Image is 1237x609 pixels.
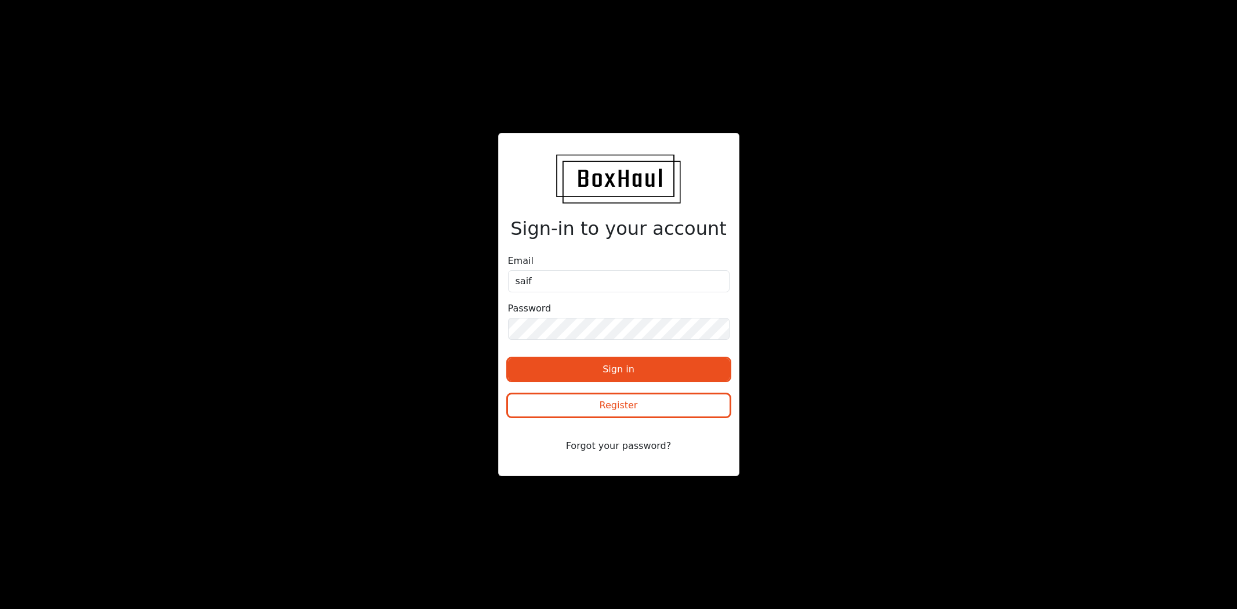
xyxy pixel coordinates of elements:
[508,394,730,416] button: Register
[508,254,534,268] label: Email
[508,440,730,451] a: Forgot your password?
[508,302,552,316] label: Password
[508,401,730,412] a: Register
[508,217,730,240] h2: Sign-in to your account
[556,154,680,204] img: BoxHaul
[508,435,730,457] button: Forgot your password?
[508,358,730,380] button: Sign in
